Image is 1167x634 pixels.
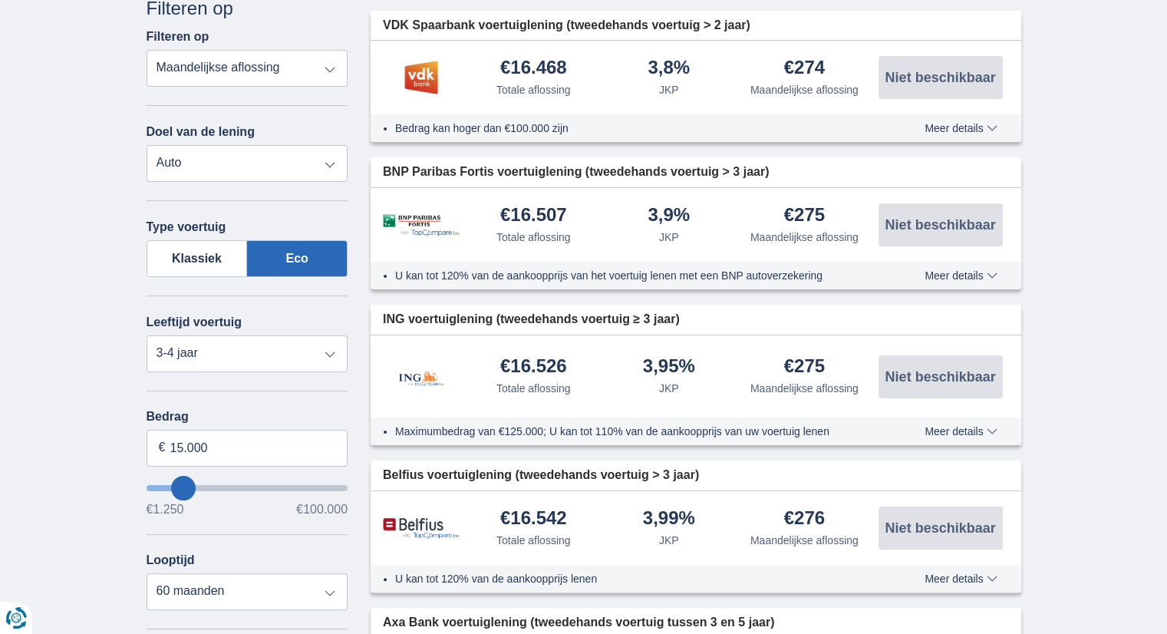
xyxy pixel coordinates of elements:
[784,509,825,530] div: €276
[383,58,460,97] img: product.pl.alt VDK bank
[879,203,1003,246] button: Niet beschikbaar
[383,614,774,632] span: Axa Bank voertuiglening (tweedehands voertuig tussen 3 en 5 jaar)
[750,533,859,548] div: Maandelijkse aflossing
[496,82,571,97] div: Totale aflossing
[159,439,166,457] span: €
[925,123,997,134] span: Meer details
[383,517,460,540] img: product.pl.alt Belfius
[925,573,997,584] span: Meer details
[659,82,679,97] div: JKP
[925,270,997,281] span: Meer details
[296,504,348,516] span: €100.000
[925,426,997,437] span: Meer details
[147,220,226,234] label: Type voertuig
[643,509,695,530] div: 3,99%
[879,355,1003,398] button: Niet beschikbaar
[147,240,248,277] label: Klassiek
[500,58,567,79] div: €16.468
[395,268,869,283] li: U kan tot 120% van de aankoopprijs van het voertuig lenen met een BNP autoverzekering
[383,311,680,329] span: ING voertuiglening (tweedehands voertuig ≥ 3 jaar)
[147,30,209,44] label: Filteren op
[913,269,1008,282] button: Meer details
[247,240,348,277] label: Eco
[879,56,1003,99] button: Niet beschikbaar
[885,370,995,384] span: Niet beschikbaar
[648,206,690,226] div: 3,9%
[147,125,255,139] label: Doel van de lening
[913,425,1008,438] button: Meer details
[500,206,567,226] div: €16.507
[659,229,679,245] div: JKP
[383,467,699,484] span: Belfius voertuiglening (tweedehands voertuig > 3 jaar)
[750,229,859,245] div: Maandelijkse aflossing
[147,410,348,424] label: Bedrag
[496,381,571,396] div: Totale aflossing
[885,218,995,232] span: Niet beschikbaar
[750,82,859,97] div: Maandelijkse aflossing
[395,571,869,586] li: U kan tot 120% van de aankoopprijs lenen
[500,357,567,378] div: €16.526
[383,351,460,402] img: product.pl.alt ING
[496,229,571,245] div: Totale aflossing
[395,424,869,439] li: Maximumbedrag van €125.000; U kan tot 110% van de aankoopprijs van uw voertuig lenen
[784,58,825,79] div: €274
[750,381,859,396] div: Maandelijkse aflossing
[784,206,825,226] div: €275
[383,214,460,236] img: product.pl.alt BNP Paribas Fortis
[147,553,195,567] label: Looptijd
[395,121,869,136] li: Bedrag kan hoger dan €100.000 zijn
[913,122,1008,134] button: Meer details
[659,381,679,396] div: JKP
[885,521,995,535] span: Niet beschikbaar
[383,17,750,35] span: VDK Spaarbank voertuiglening (tweedehands voertuig > 2 jaar)
[879,507,1003,550] button: Niet beschikbaar
[496,533,571,548] div: Totale aflossing
[383,163,769,181] span: BNP Paribas Fortis voertuiglening (tweedehands voertuig > 3 jaar)
[643,357,695,378] div: 3,95%
[147,504,184,516] span: €1.250
[147,485,348,491] input: wantToBorrow
[659,533,679,548] div: JKP
[913,573,1008,585] button: Meer details
[784,357,825,378] div: €275
[648,58,690,79] div: 3,8%
[885,71,995,84] span: Niet beschikbaar
[500,509,567,530] div: €16.542
[147,315,242,329] label: Leeftijd voertuig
